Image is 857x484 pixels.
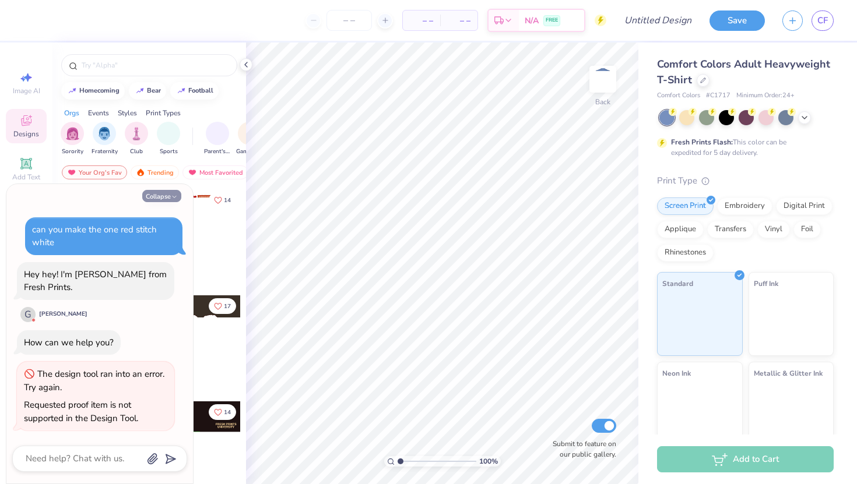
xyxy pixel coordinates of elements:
input: Try "Alpha" [80,59,230,71]
button: Collapse [142,190,181,202]
button: filter button [157,122,180,156]
button: Like [209,298,236,314]
span: # C1717 [706,91,730,101]
div: filter for Sports [157,122,180,156]
img: most_fav.gif [188,168,197,176]
img: trend_line.gif [68,87,77,94]
div: Events [88,108,109,118]
div: Styles [118,108,137,118]
span: 17 [224,303,231,309]
input: – – [326,10,372,31]
span: Fraternity [92,147,118,156]
img: Sorority Image [66,127,79,140]
img: most_fav.gif [67,168,76,176]
span: Add Text [12,172,40,182]
img: Game Day Image [243,127,257,140]
div: Orgs [64,108,79,118]
div: filter for Fraternity [92,122,118,156]
span: Standard [662,277,693,289]
div: The design tool ran into an error. Try again. [24,368,164,393]
button: filter button [92,122,118,156]
img: Puff Ink [754,292,829,351]
button: filter button [61,122,84,156]
span: Metallic & Glitter Ink [754,367,823,379]
span: Comfort Colors [657,91,700,101]
div: How can we help you? [24,337,114,348]
img: trend_line.gif [135,87,145,94]
span: Minimum Order: 24 + [736,91,795,101]
div: Digital Print [776,197,833,215]
span: Sports [160,147,178,156]
div: football [188,87,213,94]
span: 100 % [479,456,498,467]
span: – – [447,15,470,27]
div: Hey hey! I'm [PERSON_NAME] from Fresh Prints. [24,269,167,294]
label: Submit to feature on our public gallery. [546,439,616,460]
img: Fraternity Image [98,127,111,140]
div: homecoming [79,87,120,94]
button: Like [209,404,236,420]
div: bear [147,87,161,94]
span: Parent's Weekend [204,147,231,156]
button: bear [129,82,166,100]
div: Transfers [707,221,754,238]
div: Print Type [657,174,834,188]
div: Rhinestones [657,244,714,262]
img: trend_line.gif [177,87,186,94]
img: Sports Image [162,127,175,140]
span: N/A [525,15,539,27]
img: Parent's Weekend Image [211,127,224,140]
span: Sorority [62,147,83,156]
span: Comfort Colors Adult Heavyweight T-Shirt [657,57,830,87]
strong: Fresh Prints Flash: [671,137,733,147]
div: Foil [793,221,821,238]
img: Neon Ink [662,382,737,440]
button: homecoming [61,82,125,100]
span: 14 [224,409,231,415]
button: football [170,82,219,100]
img: Club Image [130,127,143,140]
div: Requested proof item is not supported in the Design Tool. [24,399,138,424]
button: filter button [204,122,231,156]
div: filter for Parent's Weekend [204,122,231,156]
input: Untitled Design [615,9,701,32]
button: Save [710,10,765,31]
div: filter for Sorority [61,122,84,156]
span: Neon Ink [662,367,691,379]
img: trending.gif [136,168,145,176]
div: Back [595,97,610,107]
span: Puff Ink [754,277,778,289]
span: Game Day [236,147,263,156]
span: Designs [13,129,39,139]
div: Applique [657,221,704,238]
span: CF [817,14,828,27]
a: CF [812,10,834,31]
span: 14 [224,197,231,203]
div: Vinyl [757,221,790,238]
div: filter for Game Day [236,122,263,156]
div: Embroidery [717,197,772,215]
img: Metallic & Glitter Ink [754,382,829,440]
div: G [20,307,36,322]
div: Most Favorited [182,165,248,179]
span: FREE [546,16,558,24]
button: Like [209,192,236,208]
img: Standard [662,292,737,351]
div: can you make the one red stitch white [32,224,157,249]
div: Trending [131,165,179,179]
span: – – [410,15,433,27]
span: Image AI [13,86,40,96]
button: filter button [236,122,263,156]
button: filter button [125,122,148,156]
img: Back [591,68,614,91]
div: This color can be expedited for 5 day delivery. [671,137,814,158]
div: Print Types [146,108,181,118]
div: Your Org's Fav [62,165,127,179]
div: [PERSON_NAME] [39,310,87,319]
div: Screen Print [657,197,714,215]
span: Club [130,147,143,156]
div: filter for Club [125,122,148,156]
